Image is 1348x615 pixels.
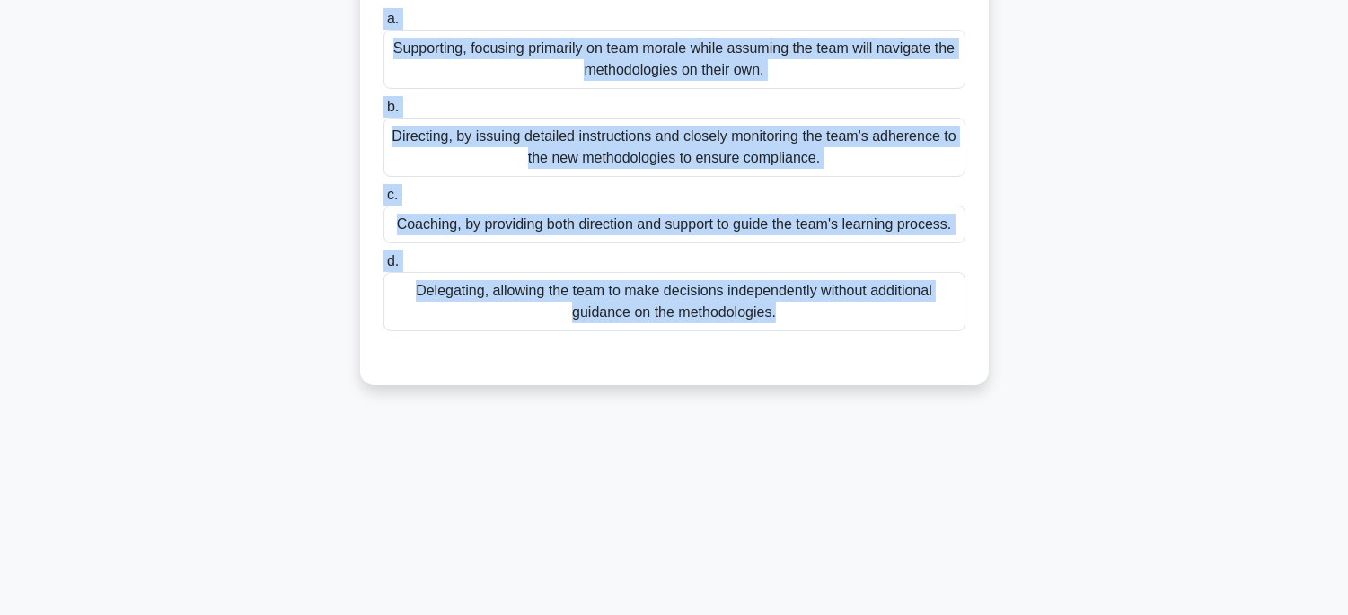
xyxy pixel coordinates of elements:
div: Supporting, focusing primarily on team morale while assuming the team will navigate the methodolo... [383,30,965,89]
span: b. [387,99,399,114]
div: Coaching, by providing both direction and support to guide the team's learning process. [383,206,965,243]
span: a. [387,11,399,26]
div: Directing, by issuing detailed instructions and closely monitoring the team's adherence to the ne... [383,118,965,177]
div: Delegating, allowing the team to make decisions independently without additional guidance on the ... [383,272,965,331]
span: c. [387,187,398,202]
span: d. [387,253,399,268]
